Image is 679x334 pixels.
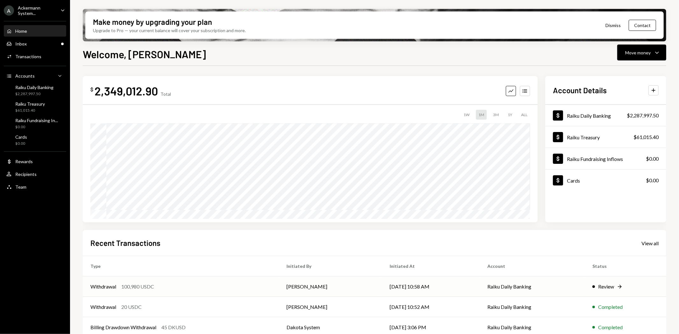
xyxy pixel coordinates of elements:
div: Accounts [15,73,35,79]
a: View all [641,240,659,247]
a: Raiku Daily Banking$2,287,997.50 [4,83,66,98]
div: $2,287,997.50 [15,91,53,97]
div: Raiku Fundraising In... [15,118,58,123]
div: Move money [625,49,651,56]
div: Cards [567,177,580,184]
div: 45 DKUSD [161,324,186,331]
div: Raiku Daily Banking [15,85,53,90]
td: [PERSON_NAME] [279,297,382,317]
button: Dismiss [598,18,629,33]
div: 100,980 USDC [121,283,154,290]
td: Raiku Daily Banking [480,297,585,317]
a: Home [4,25,66,37]
a: Cards$0.00 [4,132,66,148]
div: Recipients [15,171,37,177]
div: $0.00 [15,124,58,130]
th: Account [480,256,585,276]
div: 2,349,012.90 [95,84,158,98]
div: 1Y [505,110,515,120]
h2: Recent Transactions [90,238,160,248]
div: Billing Drawdown Withdrawal [90,324,156,331]
button: Move money [617,45,666,60]
th: Initiated By [279,256,382,276]
div: 20 USDC [121,303,142,311]
div: $0.00 [15,141,27,146]
div: $61,015.40 [633,133,659,141]
div: $ [90,86,93,93]
div: Cards [15,134,27,140]
a: Raiku Fundraising Inflows$0.00 [545,148,666,169]
h1: Welcome, [PERSON_NAME] [83,48,206,60]
a: Raiku Fundraising In...$0.00 [4,116,66,131]
div: Team [15,184,26,190]
div: A [4,5,14,16]
th: Initiated At [382,256,480,276]
td: Raiku Daily Banking [480,276,585,297]
a: Team [4,181,66,192]
a: Raiku Treasury$61,015.40 [545,126,666,148]
div: Review [598,283,614,290]
div: Transactions [15,54,41,59]
div: ALL [519,110,530,120]
td: [DATE] 10:52 AM [382,297,480,317]
a: Cards$0.00 [545,170,666,191]
a: Raiku Treasury$61,015.40 [4,99,66,115]
div: $61,015.40 [15,108,45,113]
a: Raiku Daily Banking$2,287,997.50 [545,105,666,126]
div: Raiku Fundraising Inflows [567,156,623,162]
div: Raiku Treasury [15,101,45,107]
td: [PERSON_NAME] [279,276,382,297]
a: Transactions [4,51,66,62]
div: Make money by upgrading your plan [93,17,212,27]
div: Withdrawal [90,283,116,290]
div: Upgrade to Pro — your current balance will cover your subscription and more. [93,27,246,34]
div: Withdrawal [90,303,116,311]
div: Inbox [15,41,27,46]
div: Home [15,28,27,34]
div: Raiku Daily Banking [567,113,611,119]
th: Status [585,256,666,276]
div: Completed [598,303,623,311]
div: $0.00 [646,155,659,163]
div: Rewards [15,159,33,164]
button: Contact [629,20,656,31]
a: Inbox [4,38,66,49]
td: [DATE] 10:58 AM [382,276,480,297]
div: 3M [491,110,501,120]
th: Type [83,256,279,276]
div: Raiku Treasury [567,134,600,140]
a: Accounts [4,70,66,81]
a: Rewards [4,156,66,167]
div: Completed [598,324,623,331]
div: 1W [461,110,472,120]
a: Recipients [4,168,66,180]
div: 1M [476,110,487,120]
div: $0.00 [646,177,659,184]
div: $2,287,997.50 [627,112,659,119]
div: Ackermann System... [18,5,55,16]
h2: Account Details [553,85,607,95]
div: Total [160,91,171,97]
